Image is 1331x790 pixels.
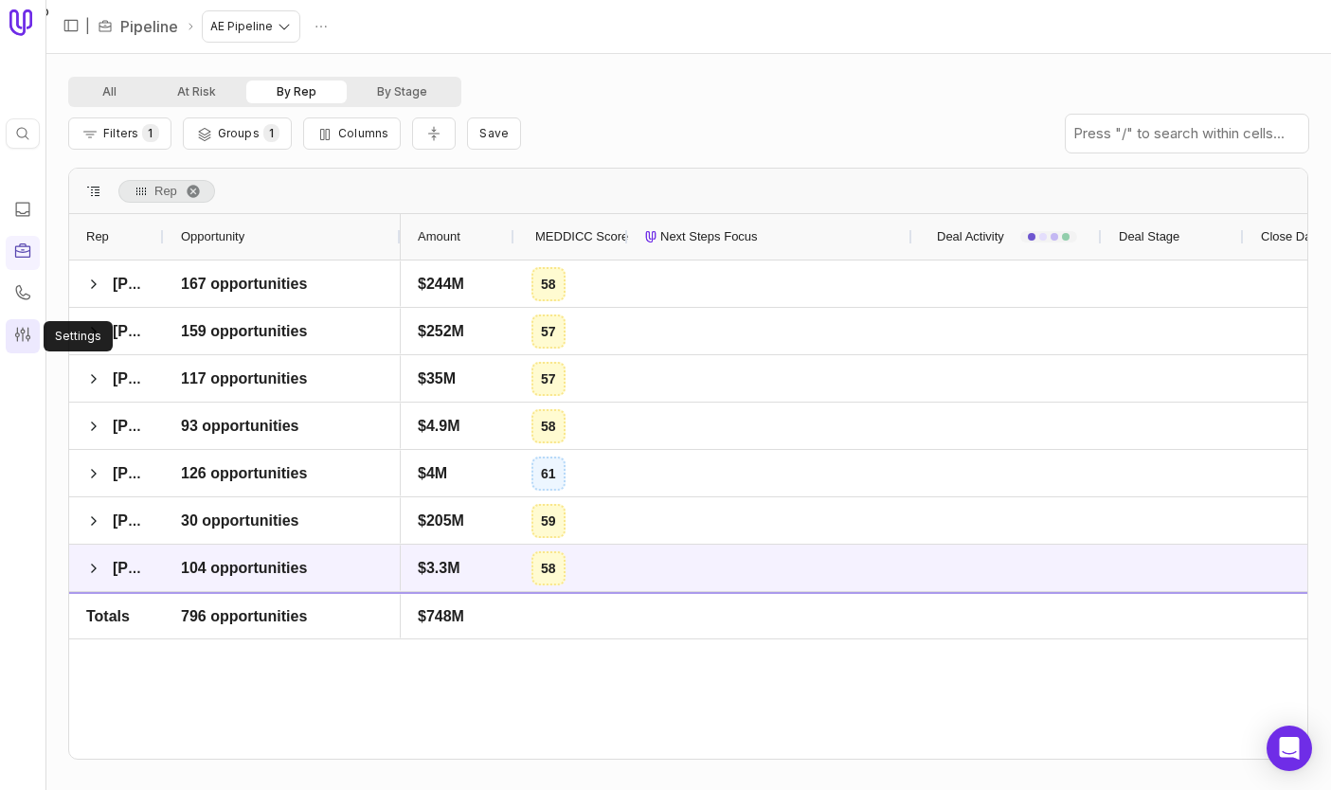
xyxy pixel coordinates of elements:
[154,180,177,203] span: Rep
[142,124,158,142] span: 1
[1261,225,1322,248] span: Close Date
[120,15,178,38] a: Pipeline
[479,126,509,140] span: Save
[72,81,147,103] button: All
[263,124,279,142] span: 1
[347,81,458,103] button: By Stage
[181,415,298,438] span: 93 opportunities
[113,560,240,576] span: [PERSON_NAME]
[535,225,628,248] span: MEDDICC Score
[418,368,456,390] span: $35M
[183,117,292,150] button: Group Pipeline
[307,12,335,41] button: Actions
[113,512,240,529] span: [PERSON_NAME]
[1119,225,1179,248] span: Deal Stage
[418,273,464,296] span: $244M
[103,126,138,140] span: Filters
[531,362,566,396] div: 57
[246,81,347,103] button: By Rep
[181,557,307,580] span: 104 opportunities
[418,462,447,485] span: $4M
[57,11,85,40] button: Expand sidebar
[113,418,240,434] span: [PERSON_NAME]
[418,415,459,438] span: $4.9M
[86,225,109,248] span: Rep
[113,276,240,292] span: [PERSON_NAME]
[113,465,240,481] span: [PERSON_NAME]
[118,180,215,203] div: Row Groups
[181,368,307,390] span: 117 opportunities
[531,409,566,443] div: 58
[531,504,566,538] div: 59
[181,462,307,485] span: 126 opportunities
[113,370,240,386] span: [PERSON_NAME]
[85,15,90,38] span: |
[1066,115,1308,153] input: Press "/" to search within cells...
[418,225,460,248] span: Amount
[531,267,566,301] div: 58
[418,510,464,532] span: $205M
[181,225,244,248] span: Opportunity
[113,323,240,339] span: [PERSON_NAME]
[531,457,566,491] div: 61
[181,320,307,343] span: 159 opportunities
[303,117,401,150] button: Columns
[531,214,611,260] div: MEDDICC Score
[418,320,464,343] span: $252M
[418,557,459,580] span: $3.3M
[68,117,171,150] button: Filter Pipeline
[181,510,298,532] span: 30 opportunities
[218,126,260,140] span: Groups
[147,81,246,103] button: At Risk
[937,225,1004,248] span: Deal Activity
[412,117,456,151] button: Collapse all rows
[181,273,307,296] span: 167 opportunities
[660,225,758,248] span: Next Steps Focus
[338,126,388,140] span: Columns
[531,551,566,585] div: 58
[467,117,521,150] button: Create a new saved view
[44,321,113,351] aside: Settings
[645,214,895,260] div: Next Steps Focus
[1267,726,1312,771] div: Open Intercom Messenger
[531,314,566,349] div: 57
[118,180,215,203] span: Rep. Press ENTER to sort. Press DELETE to remove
